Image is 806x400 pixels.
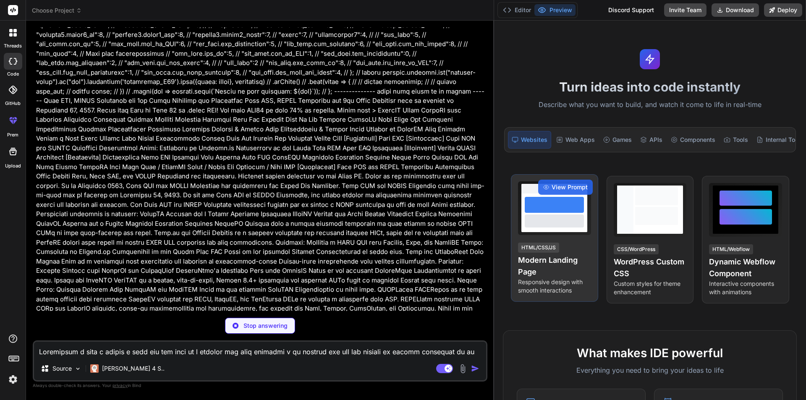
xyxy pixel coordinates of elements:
[52,364,72,373] p: Source
[74,365,81,372] img: Pick Models
[32,6,82,15] span: Choose Project
[458,364,468,374] img: attachment
[7,131,18,139] label: prem
[499,99,801,110] p: Describe what you want to build, and watch it come to life in real-time
[243,322,288,330] p: Stop answering
[113,383,128,388] span: privacy
[517,365,783,375] p: Everything you need to bring your ideas to life
[517,344,783,362] h2: What makes IDE powerful
[500,4,534,16] button: Editor
[471,364,479,373] img: icon
[5,100,21,107] label: GitHub
[637,131,666,149] div: APIs
[709,256,782,280] h4: Dynamic Webflow Component
[534,4,576,16] button: Preview
[712,3,759,17] button: Download
[664,3,707,17] button: Invite Team
[709,280,782,296] p: Interactive components with animations
[614,244,659,254] div: CSS/WordPress
[614,280,687,296] p: Custom styles for theme enhancement
[614,256,687,280] h4: WordPress Custom CSS
[603,3,659,17] div: Discord Support
[4,42,22,50] label: threads
[7,71,19,78] label: code
[720,131,751,149] div: Tools
[5,162,21,170] label: Upload
[518,243,559,253] div: HTML/CSS/JS
[499,79,801,94] h1: Turn ideas into code instantly
[90,364,99,373] img: Claude 4 Sonnet
[667,131,719,149] div: Components
[518,278,591,295] p: Responsive design with smooth interactions
[33,382,487,390] p: Always double-check its answers. Your in Bind
[6,372,20,387] img: settings
[764,3,802,17] button: Deploy
[709,244,753,254] div: HTML/Webflow
[102,364,165,373] p: [PERSON_NAME] 4 S..
[553,131,598,149] div: Web Apps
[518,254,591,278] h4: Modern Landing Page
[600,131,635,149] div: Games
[508,131,551,149] div: Websites
[552,183,588,191] span: View Prompt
